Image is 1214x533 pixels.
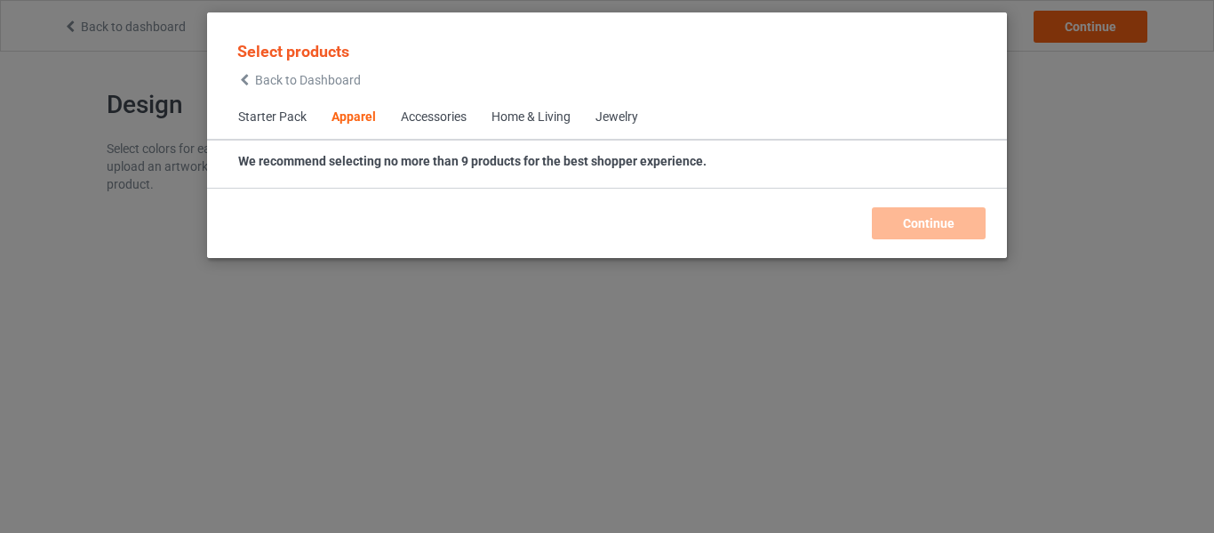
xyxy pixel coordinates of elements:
[226,96,319,139] span: Starter Pack
[491,109,571,126] div: Home & Living
[237,42,349,61] span: Select products
[255,73,361,87] span: Back to Dashboard
[331,109,376,126] div: Apparel
[238,154,707,168] strong: We recommend selecting no more than 9 products for the best shopper experience.
[595,109,638,126] div: Jewelry
[401,109,467,126] div: Accessories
